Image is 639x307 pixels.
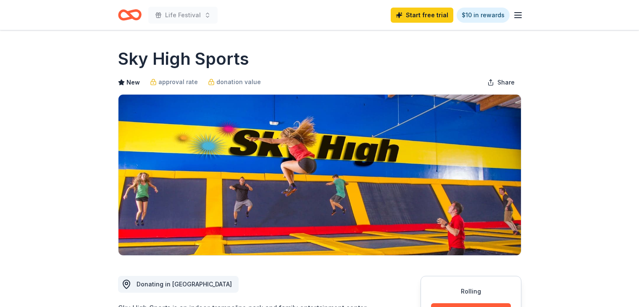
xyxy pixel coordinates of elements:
[118,5,142,25] a: Home
[158,77,198,87] span: approval rate
[150,77,198,87] a: approval rate
[118,47,249,71] h1: Sky High Sports
[118,95,521,255] img: Image for Sky High Sports
[431,286,511,296] div: Rolling
[208,77,261,87] a: donation value
[137,281,232,288] span: Donating in [GEOGRAPHIC_DATA]
[481,74,521,91] button: Share
[126,77,140,87] span: New
[391,8,453,23] a: Start free trial
[497,77,515,87] span: Share
[457,8,510,23] a: $10 in rewards
[216,77,261,87] span: donation value
[148,7,218,24] button: Life Festival
[165,10,201,20] span: Life Festival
